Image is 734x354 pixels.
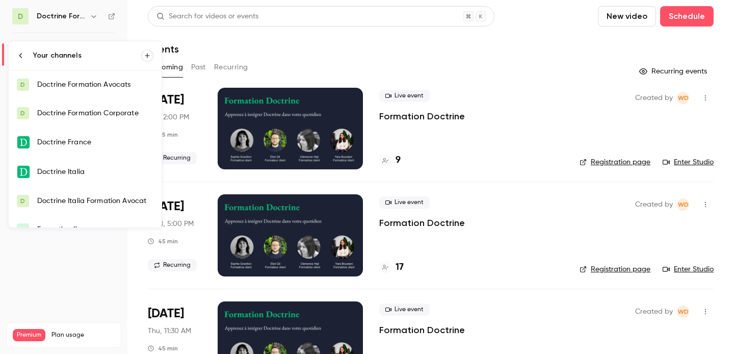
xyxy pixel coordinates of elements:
span: D [20,109,25,118]
div: Doctrine Formation Corporate [37,108,153,118]
img: Doctrine Italia [17,166,30,178]
div: Doctrine France [37,137,153,147]
div: Your channels [33,50,141,61]
div: Doctrine Italia Formation Avocat [37,196,153,206]
span: D [20,196,25,206]
span: D [20,80,25,89]
span: F [21,225,24,234]
div: Formation flow [37,224,153,235]
div: Doctrine Formation Avocats [37,80,153,90]
div: Doctrine Italia [37,167,153,177]
img: Doctrine France [17,136,30,148]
